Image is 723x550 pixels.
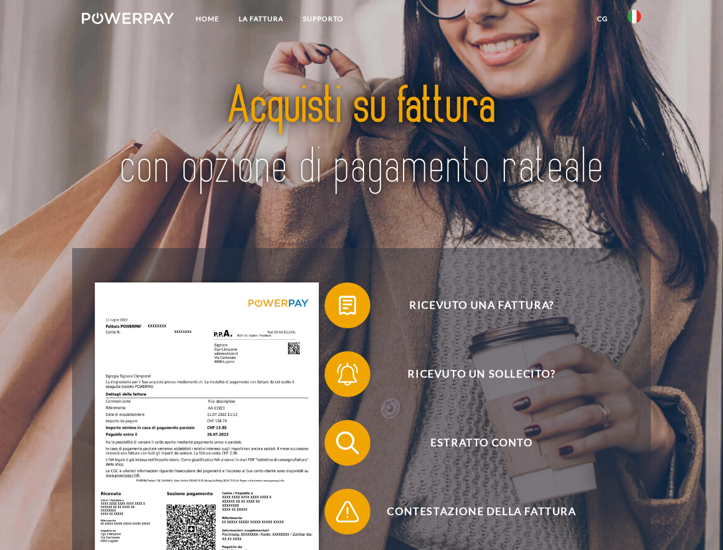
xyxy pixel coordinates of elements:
[627,10,641,23] img: it
[325,489,622,535] button: Contestazione della fattura
[186,9,229,29] a: Home
[82,13,174,24] img: logo-powerpay-white.svg
[677,504,714,541] iframe: Button to launch messaging window
[333,429,362,457] img: qb_search.svg
[333,360,362,388] img: qb_bell.svg
[325,282,622,328] button: Ricevuto una fattura?
[341,489,622,535] span: Contestazione della fattura
[341,282,622,328] span: Ricevuto una fattura?
[325,351,622,397] button: Ricevuto un sollecito?
[333,291,362,320] img: qb_bill.svg
[293,9,353,29] a: Supporto
[109,55,614,219] img: title-powerpay_it.svg
[587,9,618,29] a: CG
[341,420,622,466] span: Estratto conto
[341,351,622,397] span: Ricevuto un sollecito?
[325,420,622,466] button: Estratto conto
[229,9,293,29] a: LA FATTURA
[333,497,362,526] img: qb_warning.svg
